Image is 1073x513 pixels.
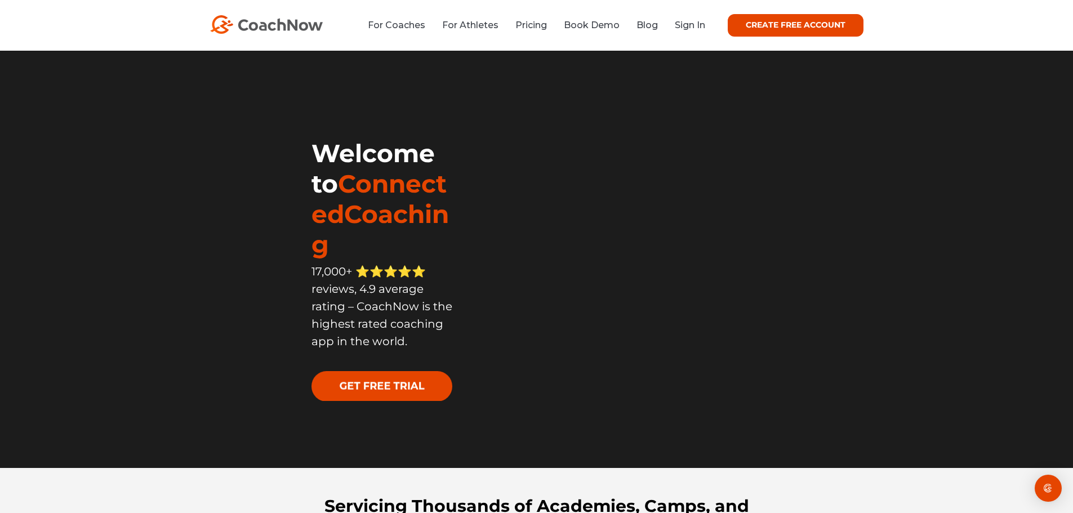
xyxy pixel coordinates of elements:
a: Pricing [515,20,547,30]
a: Blog [636,20,658,30]
div: Open Intercom Messenger [1035,475,1062,502]
h1: Welcome to [311,138,456,260]
span: 17,000+ ⭐️⭐️⭐️⭐️⭐️ reviews, 4.9 average rating – CoachNow is the highest rated coaching app in th... [311,265,452,348]
a: For Athletes [442,20,498,30]
a: CREATE FREE ACCOUNT [728,14,863,37]
img: CoachNow Logo [210,15,323,34]
span: ConnectedCoaching [311,168,449,260]
a: Sign In [675,20,705,30]
a: Book Demo [564,20,620,30]
img: GET FREE TRIAL [311,371,452,401]
a: For Coaches [368,20,425,30]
